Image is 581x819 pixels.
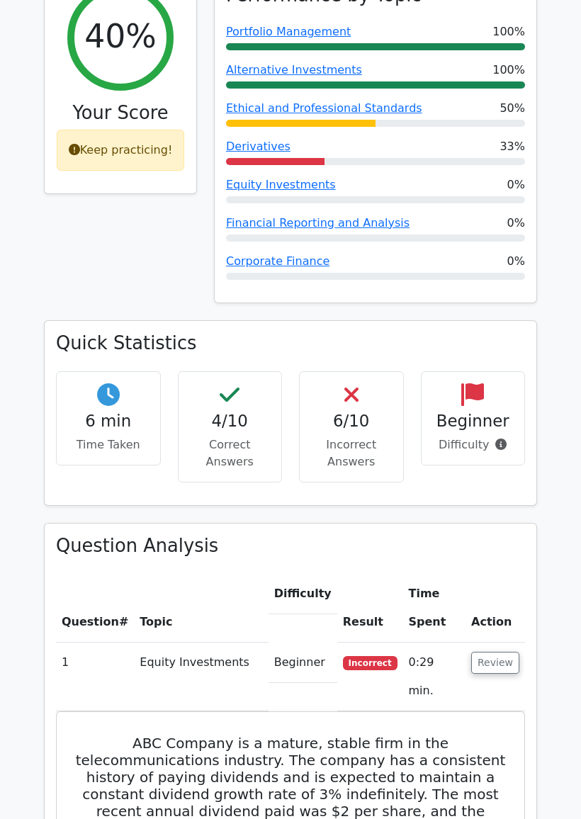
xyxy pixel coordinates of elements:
a: Derivatives [226,140,290,153]
span: 33% [500,138,525,155]
span: Question [62,615,119,628]
a: Equity Investments [226,178,336,191]
a: Corporate Finance [226,254,329,268]
h4: 6 min [68,412,149,431]
td: Beginner [269,643,337,683]
div: Keep practicing! [57,130,185,171]
span: Incorrect [343,656,397,670]
td: Equity Investments [134,643,268,711]
h4: Beginner [433,412,514,431]
p: Time Taken [68,436,149,453]
a: Portfolio Management [226,25,351,38]
span: 0% [507,253,525,270]
span: 50% [500,100,525,117]
span: 100% [492,62,525,79]
th: Difficulty [269,574,337,614]
button: Review [471,652,519,674]
a: Financial Reporting and Analysis [226,216,410,230]
p: Correct Answers [190,436,271,470]
h2: 40% [84,18,157,57]
th: Time Spent [403,574,466,643]
th: # [56,574,134,643]
th: Result [337,574,403,643]
span: 0% [507,215,525,232]
h4: 6/10 [311,412,392,431]
a: Alternative Investments [226,63,362,77]
h4: 4/10 [190,412,271,431]
p: Difficulty [433,436,514,453]
h3: Question Analysis [56,535,525,557]
h3: Quick Statistics [56,332,525,354]
a: Ethical and Professional Standards [226,101,422,115]
td: 1 [56,643,134,711]
td: 0:29 min. [403,643,466,711]
th: Topic [134,574,268,643]
span: 0% [507,176,525,193]
th: Action [466,574,525,643]
p: Incorrect Answers [311,436,392,470]
h3: Your Score [56,102,185,124]
span: 100% [492,23,525,40]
